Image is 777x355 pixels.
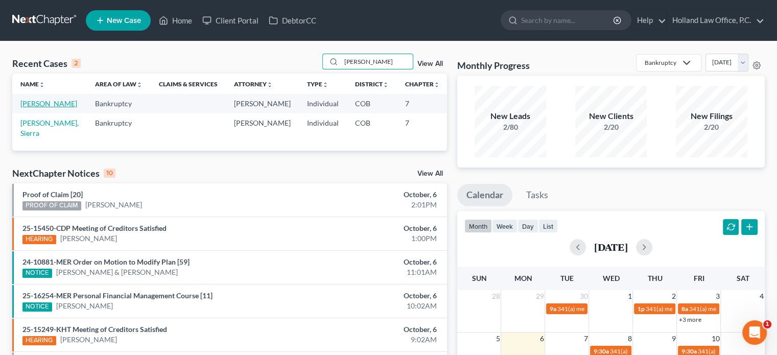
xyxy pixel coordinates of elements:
span: 4 [759,290,765,302]
td: COB [347,113,397,143]
a: Area of Lawunfold_more [95,80,143,88]
i: unfold_more [136,82,143,88]
div: October, 6 [305,324,437,335]
div: HEARING [22,336,56,345]
span: 2 [670,290,676,302]
a: Attorneyunfold_more [234,80,273,88]
a: [PERSON_NAME] [85,200,142,210]
div: October, 6 [305,190,437,200]
span: 10 [710,333,720,345]
span: 1 [626,290,632,302]
a: Typeunfold_more [307,80,328,88]
td: Bankruptcy [87,113,151,143]
a: Proof of Claim [20] [22,190,83,199]
i: unfold_more [267,82,273,88]
span: 9 [670,333,676,345]
a: View All [417,170,443,177]
span: 1p [637,305,644,313]
td: [PERSON_NAME] [226,94,299,113]
td: 7 [397,113,448,143]
i: unfold_more [39,82,45,88]
a: Nameunfold_more [20,80,45,88]
span: 341(a) meeting for [PERSON_NAME] [557,305,655,313]
div: New Filings [676,110,747,122]
span: 30 [578,290,588,302]
div: 2/20 [676,122,747,132]
div: 9:02AM [305,335,437,345]
a: Districtunfold_more [355,80,389,88]
a: [PERSON_NAME] [56,301,113,311]
div: 2:01PM [305,200,437,210]
a: 25-15249-KHT Meeting of Creditors Satisfied [22,325,167,334]
div: Bankruptcy [645,58,676,67]
span: 6 [538,333,545,345]
div: October, 6 [305,257,437,267]
a: [PERSON_NAME] & [PERSON_NAME] [56,267,178,277]
div: New Clients [575,110,647,122]
a: Calendar [457,184,512,206]
span: 1 [763,320,771,328]
span: Sat [736,274,749,282]
button: list [538,219,558,233]
a: [PERSON_NAME] [20,99,77,108]
a: Home [154,11,197,30]
a: 25-15450-CDP Meeting of Creditors Satisfied [22,224,167,232]
td: [PERSON_NAME] [226,113,299,143]
span: Tue [560,274,574,282]
span: 9a [549,305,556,313]
span: Thu [647,274,662,282]
a: Help [632,11,666,30]
i: unfold_more [434,82,440,88]
span: 9:30a [681,347,696,355]
div: 1:00PM [305,233,437,244]
i: unfold_more [322,82,328,88]
div: NOTICE [22,269,52,278]
span: New Case [107,17,141,25]
a: [PERSON_NAME], Sierra [20,119,79,137]
iframe: Intercom live chat [742,320,767,345]
a: 24-10881-MER Order on Motion to Modify Plan [59] [22,257,190,266]
div: 2/20 [575,122,647,132]
input: Search by name... [341,54,413,69]
div: October, 6 [305,223,437,233]
div: 2 [72,59,81,68]
span: 8a [681,305,688,313]
span: 5 [495,333,501,345]
div: NOTICE [22,302,52,312]
div: 11:01AM [305,267,437,277]
div: 10:02AM [305,301,437,311]
div: 10 [104,169,115,178]
div: HEARING [22,235,56,244]
button: week [492,219,517,233]
div: October, 6 [305,291,437,301]
span: 3 [714,290,720,302]
div: Recent Cases [12,57,81,69]
a: +3 more [678,316,701,323]
i: unfold_more [383,82,389,88]
td: Individual [299,94,347,113]
span: Wed [602,274,619,282]
span: 29 [534,290,545,302]
span: Sun [472,274,486,282]
a: Client Portal [197,11,264,30]
a: Holland Law Office, P.C. [667,11,764,30]
span: 28 [490,290,501,302]
div: New Leads [475,110,546,122]
div: NextChapter Notices [12,167,115,179]
td: COB [347,94,397,113]
div: 2/80 [475,122,546,132]
a: Tasks [517,184,557,206]
button: day [517,219,538,233]
h3: Monthly Progress [457,59,530,72]
td: Individual [299,113,347,143]
td: 7 [397,94,448,113]
span: Mon [514,274,532,282]
h2: [DATE] [594,242,628,252]
td: Bankruptcy [87,94,151,113]
a: View All [417,60,443,67]
span: 7 [582,333,588,345]
a: [PERSON_NAME] [60,233,117,244]
span: 9:30a [593,347,608,355]
button: month [464,219,492,233]
a: [PERSON_NAME] [60,335,117,345]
